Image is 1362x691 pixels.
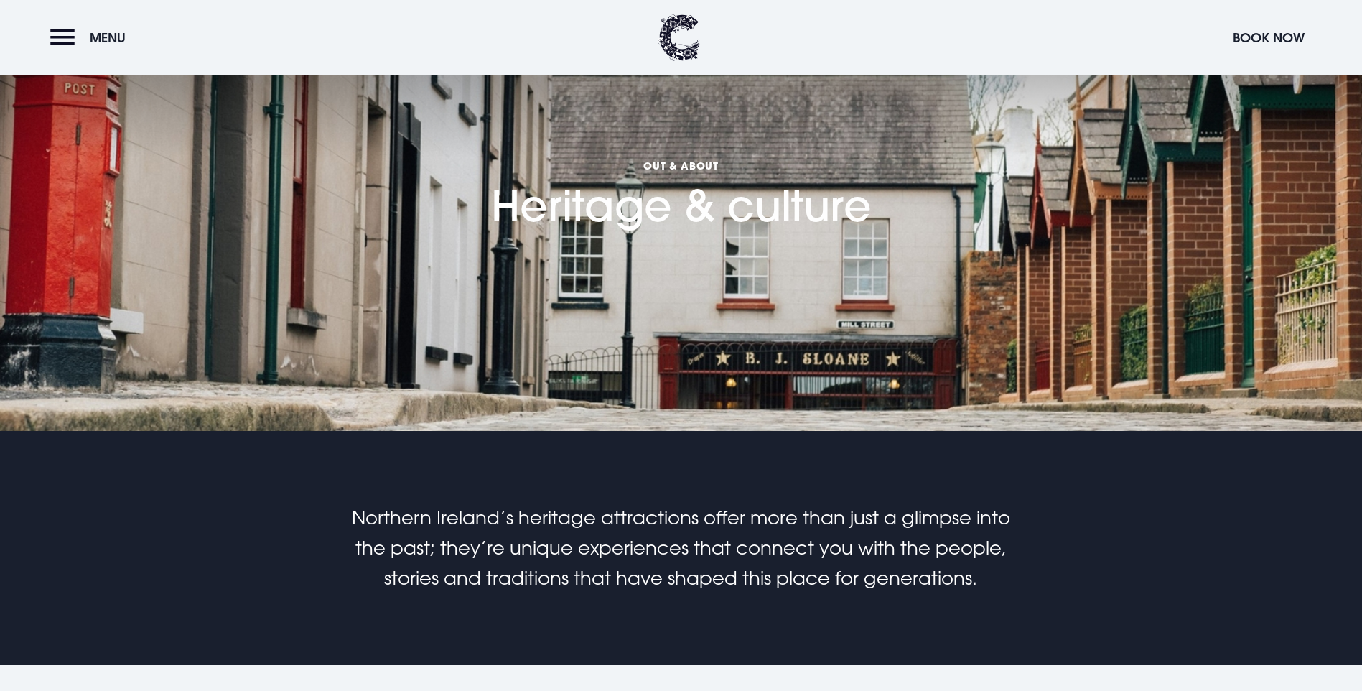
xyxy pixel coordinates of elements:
[1226,22,1312,53] button: Book Now
[491,159,872,172] span: OUT & ABOUT
[339,503,1022,593] p: Northern Ireland’s heritage attractions offer more than just a glimpse into the past; they’re uni...
[491,74,872,232] h1: Heritage & culture
[90,29,126,46] span: Menu
[658,14,701,61] img: Clandeboye Lodge
[50,22,133,53] button: Menu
